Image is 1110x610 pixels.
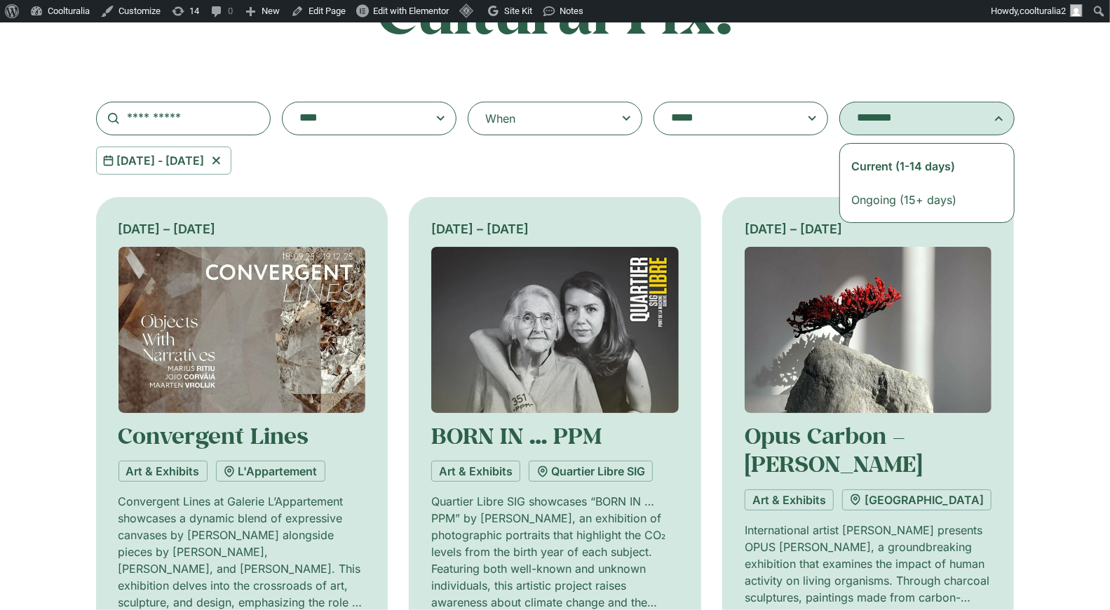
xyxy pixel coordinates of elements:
span: [DATE] - [DATE] [117,152,205,169]
a: Art & Exhibits [745,489,834,510]
a: Art & Exhibits [431,461,520,482]
textarea: Search [857,109,969,128]
a: Art & Exhibits [119,461,208,482]
img: Coolturalia - Convergent Lines [119,247,366,413]
a: Opus Carbon – [PERSON_NAME] [745,421,922,478]
img: Coolturalia - BORN IN … PPM [431,247,679,413]
div: [DATE] – [DATE] [745,219,992,238]
a: Quartier Libre SIG [529,461,653,482]
a: BORN IN … PPM [431,421,602,450]
div: When [485,110,515,127]
div: Current (1-14 days) [851,158,992,175]
a: [GEOGRAPHIC_DATA] [842,489,991,510]
a: Convergent Lines [119,421,309,450]
span: Site Kit [504,6,532,16]
span: Edit with Elementor [373,6,449,16]
a: L'Appartement [216,461,325,482]
textarea: Search [671,109,783,128]
textarea: Search [299,109,412,128]
p: International artist [PERSON_NAME] presents OPUS [PERSON_NAME], a groundbreaking exhibition that ... [745,522,992,606]
span: coolturalia2 [1020,6,1066,16]
div: [DATE] – [DATE] [431,219,679,238]
div: Ongoing (15+ days) [851,191,992,208]
div: [DATE] – [DATE] [119,219,366,238]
